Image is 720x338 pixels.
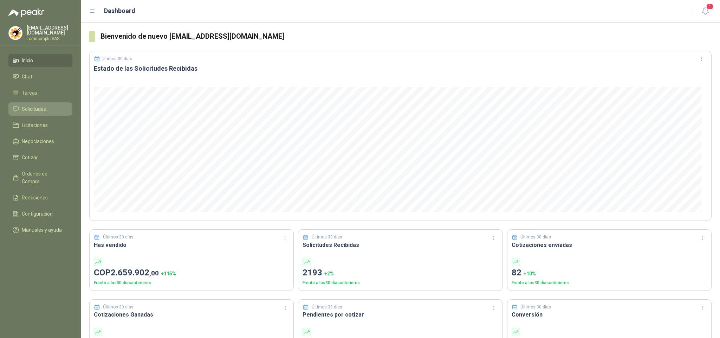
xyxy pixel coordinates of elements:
a: Solicitudes [8,102,72,116]
span: Tareas [22,89,37,97]
span: ,00 [149,269,159,277]
p: COP [94,266,289,280]
a: Negociaciones [8,135,72,148]
p: Últimos 30 días [312,234,342,241]
span: + 2 % [324,271,334,276]
h3: Conversión [512,310,707,319]
span: Inicio [22,57,33,64]
h3: Cotizaciones Ganadas [94,310,289,319]
h3: Solicitudes Recibidas [303,241,498,249]
h3: Pendientes por cotizar [303,310,498,319]
h3: Has vendido [94,241,289,249]
span: 1 [706,3,714,10]
img: Logo peakr [8,8,44,17]
span: Solicitudes [22,105,46,113]
span: Negociaciones [22,138,54,145]
p: Últimos 30 días [103,304,134,311]
p: Frente a los 30 días anteriores [512,280,707,286]
img: Company Logo [9,26,22,40]
a: Licitaciones [8,119,72,132]
span: + 115 % [161,271,176,276]
p: Últimos 30 días [520,304,551,311]
a: Inicio [8,54,72,67]
a: Remisiones [8,191,72,204]
span: Remisiones [22,194,48,202]
p: Últimos 30 días [312,304,342,311]
p: [EMAIL_ADDRESS][DOMAIN_NAME] [27,25,72,35]
a: Manuales y ayuda [8,223,72,237]
p: Frente a los 30 días anteriores [303,280,498,286]
a: Configuración [8,207,72,221]
span: Manuales y ayuda [22,226,62,234]
span: Configuración [22,210,53,218]
span: + 10 % [524,271,536,276]
span: Órdenes de Compra [22,170,66,185]
p: 82 [512,266,707,280]
span: 2.659.902 [111,268,159,278]
h3: Estado de las Solicitudes Recibidas [94,64,707,73]
button: 1 [699,5,712,18]
a: Órdenes de Compra [8,167,72,188]
span: Licitaciones [22,121,48,129]
h1: Dashboard [104,6,135,16]
h3: Bienvenido de nuevo [EMAIL_ADDRESS][DOMAIN_NAME] [100,31,712,42]
p: Últimos 30 días [103,234,134,241]
p: Últimos 30 días [102,56,132,61]
p: Últimos 30 días [520,234,551,241]
p: 2193 [303,266,498,280]
a: Chat [8,70,72,83]
a: Cotizar [8,151,72,164]
h3: Cotizaciones enviadas [512,241,707,249]
span: Cotizar [22,154,38,161]
a: Tareas [8,86,72,100]
p: Tornicomple SAS [27,37,72,41]
p: Frente a los 30 días anteriores [94,280,289,286]
span: Chat [22,73,32,81]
